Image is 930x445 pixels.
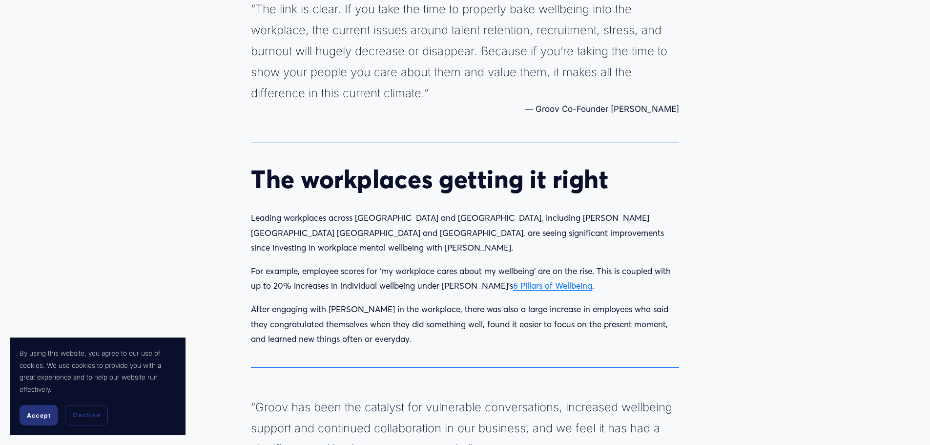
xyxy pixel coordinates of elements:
[27,412,51,419] span: Accept
[2,165,9,171] input: I'd also like to hear more about how the Groov platform can help my workplace.
[11,165,251,172] span: I'd also like to hear more about how the Groov platform can help my workplace.
[214,1,246,9] span: Last name
[65,405,108,425] button: Decline
[20,405,58,425] button: Accept
[251,164,679,194] h2: The workplaces getting it right
[424,86,429,100] span: ”
[251,211,679,255] p: Leading workplaces across [GEOGRAPHIC_DATA] and [GEOGRAPHIC_DATA], including [PERSON_NAME][GEOGRA...
[251,400,255,414] span: “
[251,2,255,16] span: “
[20,347,176,395] p: By using this website, you agree to our use of cookies. We use cookies to provide you with a grea...
[214,81,267,89] span: Country / location
[10,338,186,435] section: Cookie banner
[251,302,679,347] p: After engaging with [PERSON_NAME] in the workplace, there was also a large increase in employees ...
[73,411,100,420] span: Decline
[513,280,592,291] a: 6 Pillars of Wellbeing
[251,104,679,114] figcaption: — Groov Co-Founder [PERSON_NAME]
[251,264,679,294] p: For example, employee scores for ‘my workplace cares about my wellbeing’ are on the rise. This is...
